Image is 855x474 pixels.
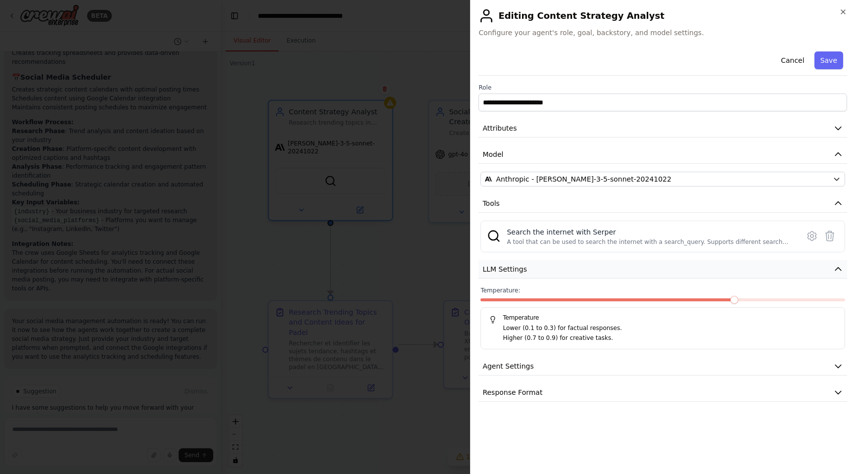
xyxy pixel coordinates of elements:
[478,145,847,164] button: Model
[482,264,527,274] span: LLM Settings
[480,286,520,294] span: Temperature:
[478,383,847,402] button: Response Format
[503,324,837,333] p: Lower (0.1 to 0.3) for factual responses.
[503,333,837,343] p: Higher (0.7 to 0.9) for creative tasks.
[478,260,847,279] button: LLM Settings
[478,194,847,213] button: Tools
[478,84,847,92] label: Role
[489,314,837,322] h5: Temperature
[482,387,542,397] span: Response Format
[496,174,671,184] span: Anthropic - claude-3-5-sonnet-20241022
[507,227,793,237] div: Search the internet with Serper
[478,8,847,24] h2: Editing Content Strategy Analyst
[814,51,843,69] button: Save
[482,149,503,159] span: Model
[478,28,847,38] span: Configure your agent's role, goal, backstory, and model settings.
[821,227,839,245] button: Delete tool
[803,227,821,245] button: Configure tool
[482,361,533,371] span: Agent Settings
[482,123,517,133] span: Attributes
[478,119,847,138] button: Attributes
[487,229,501,243] img: SerperDevTool
[478,357,847,376] button: Agent Settings
[775,51,810,69] button: Cancel
[482,198,500,208] span: Tools
[507,238,793,246] div: A tool that can be used to search the internet with a search_query. Supports different search typ...
[480,172,845,187] button: Anthropic - [PERSON_NAME]-3-5-sonnet-20241022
